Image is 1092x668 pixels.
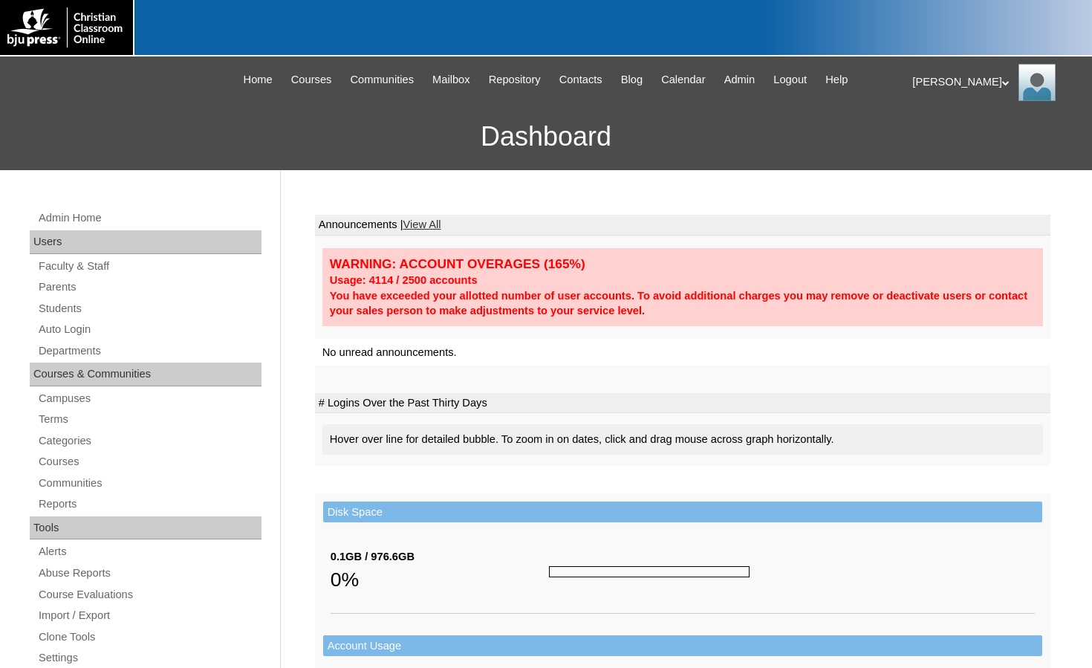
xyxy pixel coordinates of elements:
a: Course Evaluations [37,586,261,604]
a: Alerts [37,542,261,561]
a: Communities [342,71,421,88]
td: Disk Space [323,502,1042,523]
a: Home [236,71,280,88]
a: Help [818,71,855,88]
td: Account Usage [323,635,1042,657]
span: Communities [350,71,414,88]
span: Courses [291,71,332,88]
div: WARNING: ACCOUNT OVERAGES (165%) [330,256,1036,273]
span: Contacts [559,71,602,88]
a: Auto Login [37,320,261,339]
div: 0.1GB / 976.6GB [331,549,549,565]
a: Admin Home [37,209,261,227]
a: Settings [37,649,261,667]
span: Blog [621,71,643,88]
span: Mailbox [432,71,470,88]
span: Admin [724,71,755,88]
td: No unread announcements. [315,339,1050,366]
div: [PERSON_NAME] [912,64,1077,101]
td: # Logins Over the Past Thirty Days [315,393,1050,414]
a: Courses [37,453,261,471]
span: Calendar [661,71,705,88]
div: Hover over line for detailed bubble. To zoom in on dates, click and drag mouse across graph horiz... [322,424,1043,455]
span: Home [244,71,273,88]
span: Repository [489,71,541,88]
a: Faculty & Staff [37,257,261,276]
a: Clone Tools [37,628,261,646]
td: Announcements | [315,215,1050,236]
a: Abuse Reports [37,564,261,583]
a: Terms [37,410,261,429]
div: Users [30,230,261,254]
a: Communities [37,474,261,493]
a: Calendar [654,71,712,88]
a: Blog [614,71,650,88]
a: Parents [37,278,261,296]
span: Logout [773,71,807,88]
a: Campuses [37,389,261,408]
img: logo-white.png [7,7,126,48]
a: Import / Export [37,606,261,625]
a: View All [403,218,441,230]
a: Students [37,299,261,318]
strong: Usage: 4114 / 2500 accounts [330,274,478,286]
span: Help [825,71,848,88]
a: Mailbox [425,71,478,88]
a: Categories [37,432,261,450]
div: You have exceeded your allotted number of user accounts. To avoid additional charges you may remo... [330,288,1036,319]
h3: Dashboard [7,103,1085,170]
a: Reports [37,495,261,513]
a: Courses [284,71,339,88]
div: Courses & Communities [30,363,261,386]
a: Logout [766,71,814,88]
a: Departments [37,342,261,360]
div: Tools [30,516,261,540]
a: Repository [481,71,548,88]
div: 0% [331,565,549,594]
a: Admin [717,71,763,88]
img: Melanie Sevilla [1018,64,1056,101]
a: Contacts [552,71,610,88]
